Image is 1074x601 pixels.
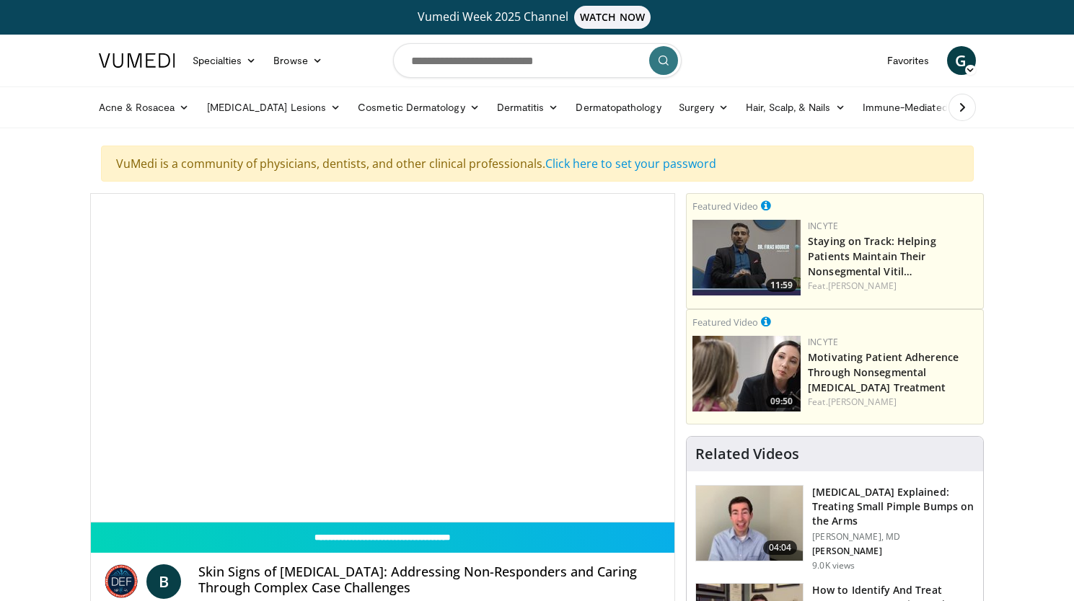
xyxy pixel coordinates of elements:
img: 1d4d73ea-f99b-4180-a96c-e4046fa36d14.150x105_q85_crop-smart_upscale.jpg [696,486,803,561]
a: Favorites [879,46,938,75]
a: Incyte [808,220,838,232]
a: Click here to set your password [545,156,716,172]
a: Cosmetic Dermatology [349,93,488,122]
h3: [MEDICAL_DATA] Explained: Treating Small Pimple Bumps on the Arms [812,485,974,528]
a: Specialties [184,46,265,75]
h4: Skin Signs of [MEDICAL_DATA]: Addressing Non-Responders and Caring Through Complex Case Challenges [198,564,663,595]
span: 09:50 [766,395,797,408]
a: 04:04 [MEDICAL_DATA] Explained: Treating Small Pimple Bumps on the Arms [PERSON_NAME], MD [PERSON... [695,485,974,571]
div: Feat. [808,280,977,293]
p: [PERSON_NAME] [812,546,974,557]
h4: Related Videos [695,445,799,463]
img: Dermatology Education Foundation (DEF) [102,564,141,599]
a: 11:59 [692,220,801,295]
a: Browse [265,46,331,75]
video-js: Video Player [91,194,675,522]
a: Acne & Rosacea [90,93,198,122]
a: Motivating Patient Adherence Through Nonsegmental [MEDICAL_DATA] Treatment [808,350,959,394]
a: Dermatopathology [567,93,669,122]
a: [PERSON_NAME] [828,396,897,408]
img: 39505ded-af48-40a4-bb84-dee7792dcfd5.png.150x105_q85_crop-smart_upscale.jpg [692,336,801,411]
span: WATCH NOW [574,6,651,29]
small: Featured Video [692,316,758,329]
a: Staying on Track: Helping Patients Maintain Their Nonsegmental Vitil… [808,234,936,278]
a: Hair, Scalp, & Nails [737,93,853,122]
a: 09:50 [692,336,801,411]
a: Immune-Mediated [854,93,971,122]
a: Surgery [670,93,738,122]
a: [MEDICAL_DATA] Lesions [198,93,350,122]
div: VuMedi is a community of physicians, dentists, and other clinical professionals. [101,146,974,182]
a: Incyte [808,336,838,348]
img: fe0751a3-754b-4fa7-bfe3-852521745b57.png.150x105_q85_crop-smart_upscale.jpg [692,220,801,295]
img: VuMedi Logo [99,53,175,68]
small: Featured Video [692,200,758,213]
a: G [947,46,976,75]
a: B [146,564,181,599]
a: [PERSON_NAME] [828,280,897,292]
span: 11:59 [766,279,797,292]
p: 9.0K views [812,560,855,571]
p: [PERSON_NAME], MD [812,531,974,543]
a: Vumedi Week 2025 ChannelWATCH NOW [101,6,974,29]
a: Dermatitis [488,93,568,122]
input: Search topics, interventions [393,43,682,78]
div: Feat. [808,396,977,409]
span: 04:04 [763,540,798,555]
